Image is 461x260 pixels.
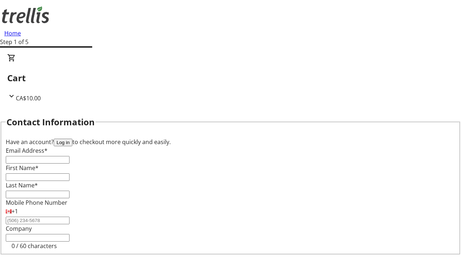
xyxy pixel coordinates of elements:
label: First Name* [6,164,39,172]
label: Company [6,225,32,233]
label: Mobile Phone Number [6,199,67,207]
button: Log in [54,139,72,146]
label: Last Name* [6,181,38,189]
span: CA$10.00 [16,94,41,102]
h2: Contact Information [6,116,95,129]
div: Have an account? to checkout more quickly and easily. [6,138,455,146]
tr-character-limit: 0 / 60 characters [12,242,57,250]
div: CartCA$10.00 [7,53,454,103]
label: Email Address* [6,147,48,155]
h2: Cart [7,71,454,84]
input: (506) 234-5678 [6,217,70,224]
